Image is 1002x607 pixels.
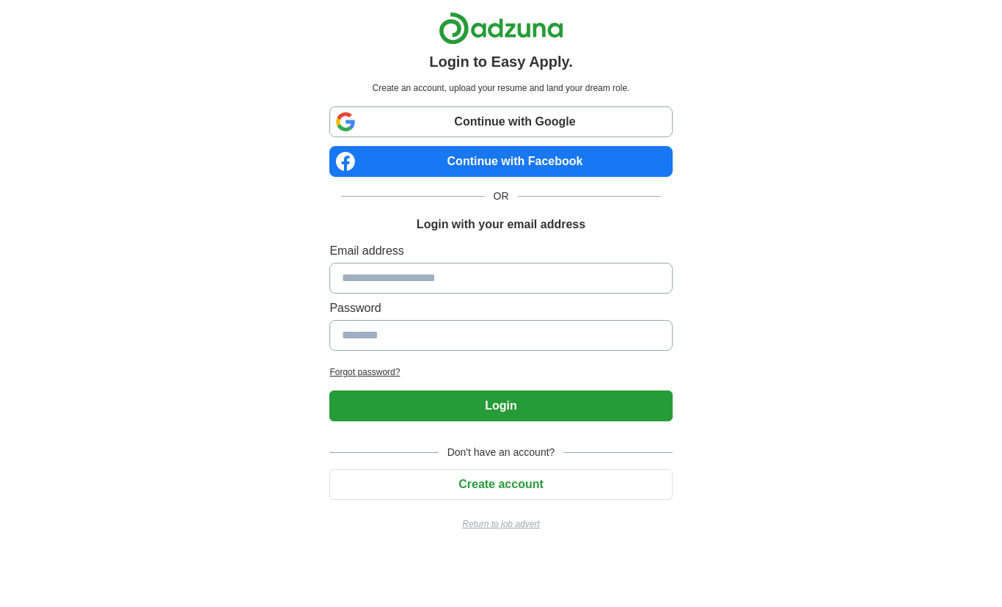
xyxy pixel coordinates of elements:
a: Return to job advert [329,517,672,531]
label: Password [329,299,672,317]
a: Continue with Google [329,106,672,137]
button: Login [329,390,672,421]
a: Create account [329,478,672,490]
h1: Login to Easy Apply. [429,51,573,73]
a: Forgot password? [329,366,672,379]
span: OR [485,189,518,204]
h1: Login with your email address [417,216,585,233]
label: Email address [329,242,672,260]
button: Create account [329,469,672,500]
p: Create an account, upload your resume and land your dream role. [332,81,669,95]
img: Adzuna logo [439,12,563,45]
a: Continue with Facebook [329,146,672,177]
span: Don't have an account? [439,445,564,460]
